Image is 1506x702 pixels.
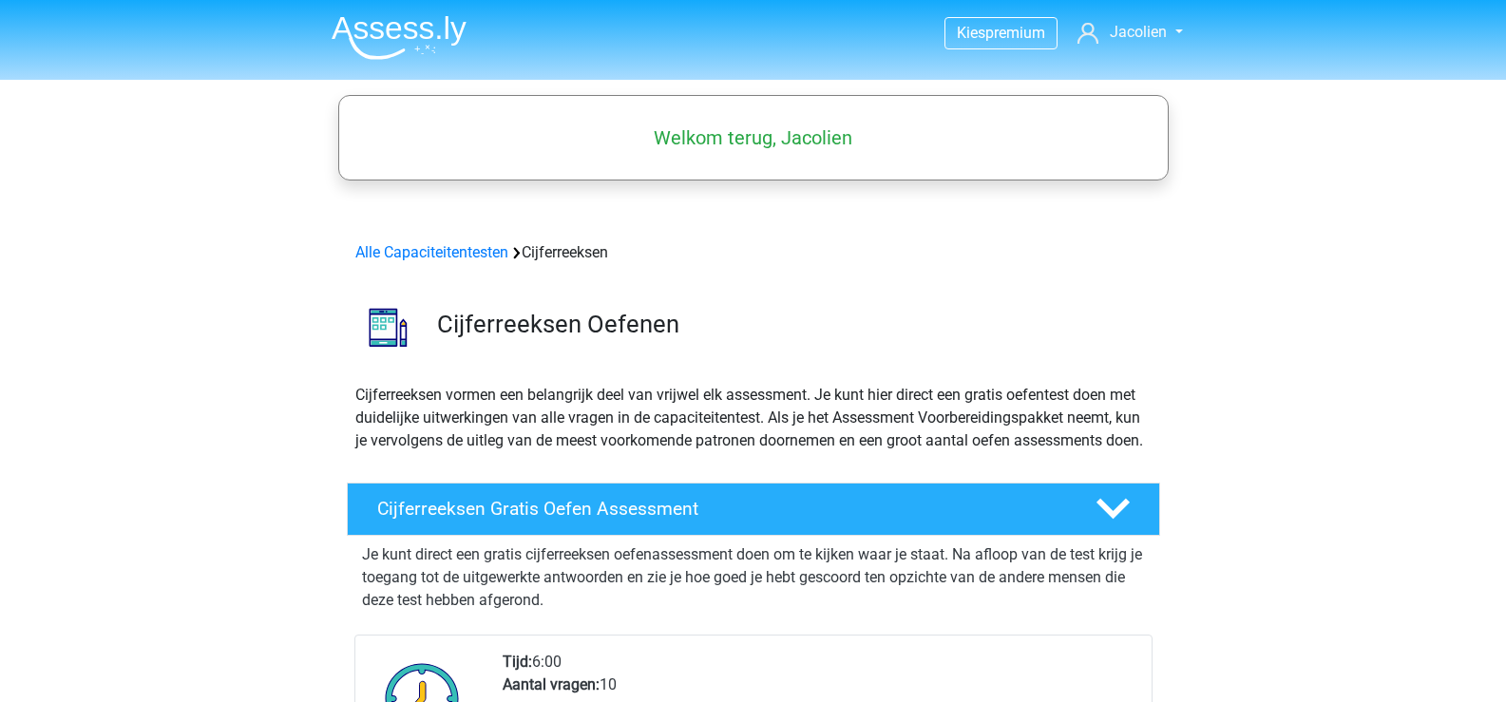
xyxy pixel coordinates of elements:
span: Kies [957,24,985,42]
img: cijferreeksen [348,287,429,368]
div: Cijferreeksen [348,241,1159,264]
span: Jacolien [1110,23,1167,41]
a: Cijferreeksen Gratis Oefen Assessment [339,483,1168,536]
h3: Cijferreeksen Oefenen [437,310,1145,339]
h5: Welkom terug, Jacolien [348,126,1159,149]
p: Je kunt direct een gratis cijferreeksen oefenassessment doen om te kijken waar je staat. Na afloo... [362,543,1145,612]
img: Assessly [332,15,467,60]
b: Tijd: [503,653,532,671]
p: Cijferreeksen vormen een belangrijk deel van vrijwel elk assessment. Je kunt hier direct een grat... [355,384,1152,452]
a: Kiespremium [945,20,1057,46]
b: Aantal vragen: [503,675,600,693]
h4: Cijferreeksen Gratis Oefen Assessment [377,498,1065,520]
a: Jacolien [1070,21,1190,44]
span: premium [985,24,1045,42]
a: Alle Capaciteitentesten [355,243,508,261]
